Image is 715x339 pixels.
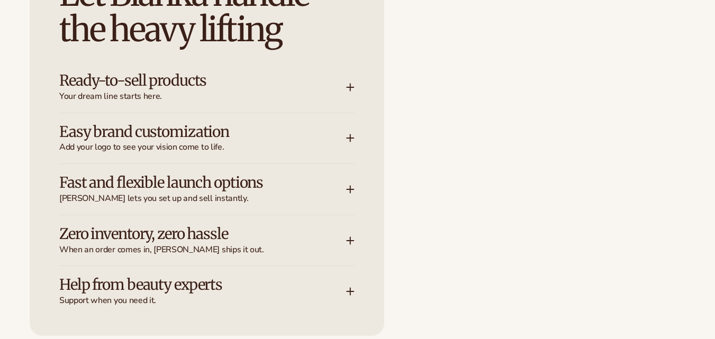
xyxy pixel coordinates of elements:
span: [PERSON_NAME] lets you set up and sell instantly. [59,193,346,204]
span: Your dream line starts here. [59,91,346,102]
span: When an order comes in, [PERSON_NAME] ships it out. [59,244,346,255]
h3: Ready-to-sell products [59,72,314,89]
span: Support when you need it. [59,295,346,306]
h3: Easy brand customization [59,124,314,140]
h3: Help from beauty experts [59,277,314,293]
h3: Fast and flexible launch options [59,175,314,191]
h3: Zero inventory, zero hassle [59,226,314,242]
span: Add your logo to see your vision come to life. [59,142,346,153]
